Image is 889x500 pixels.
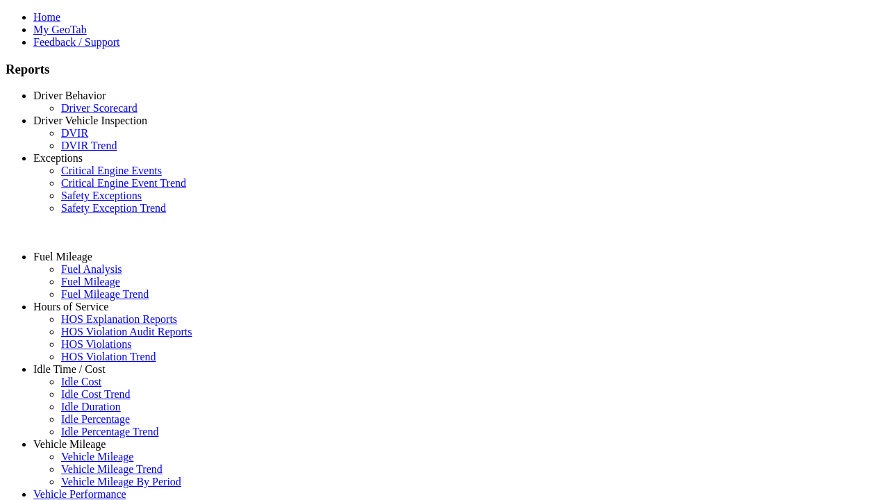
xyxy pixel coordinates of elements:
a: Critical Engine Event Trend [61,177,186,189]
a: Driver Scorecard [61,102,138,114]
a: Idle Cost [61,376,101,387]
a: DVIR Trend [61,140,117,151]
h3: Reports [6,62,883,77]
a: Hours of Service [33,301,108,312]
a: Idle Duration [61,401,121,412]
a: Idle Percentage Trend [61,426,158,437]
a: Fuel Mileage [61,276,120,287]
a: Fuel Mileage [33,251,92,262]
a: Vehicle Mileage [33,438,106,450]
a: Idle Time / Cost [33,363,106,375]
a: HOS Violation Audit Reports [61,326,192,337]
a: HOS Violations [61,338,131,350]
a: Critical Engine Events [61,165,162,176]
a: Idle Cost Trend [61,388,131,400]
a: Feedback / Support [33,36,119,48]
a: Home [33,11,60,23]
a: Exceptions [33,152,83,164]
a: Driver Behavior [33,90,106,101]
a: HOS Explanation Reports [61,313,177,325]
a: Vehicle Mileage [61,451,133,462]
a: Vehicle Mileage By Period [61,476,181,487]
a: Fuel Analysis [61,263,122,275]
a: DVIR [61,127,88,139]
a: Vehicle Mileage Trend [61,463,163,475]
a: HOS Violation Trend [61,351,156,362]
a: Safety Exceptions [61,190,142,201]
a: Fuel Mileage Trend [61,288,149,300]
a: Idle Percentage [61,413,130,425]
a: Driver Vehicle Inspection [33,115,147,126]
a: My GeoTab [33,24,87,35]
a: Safety Exception Trend [61,202,166,214]
a: Vehicle Performance [33,488,126,500]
